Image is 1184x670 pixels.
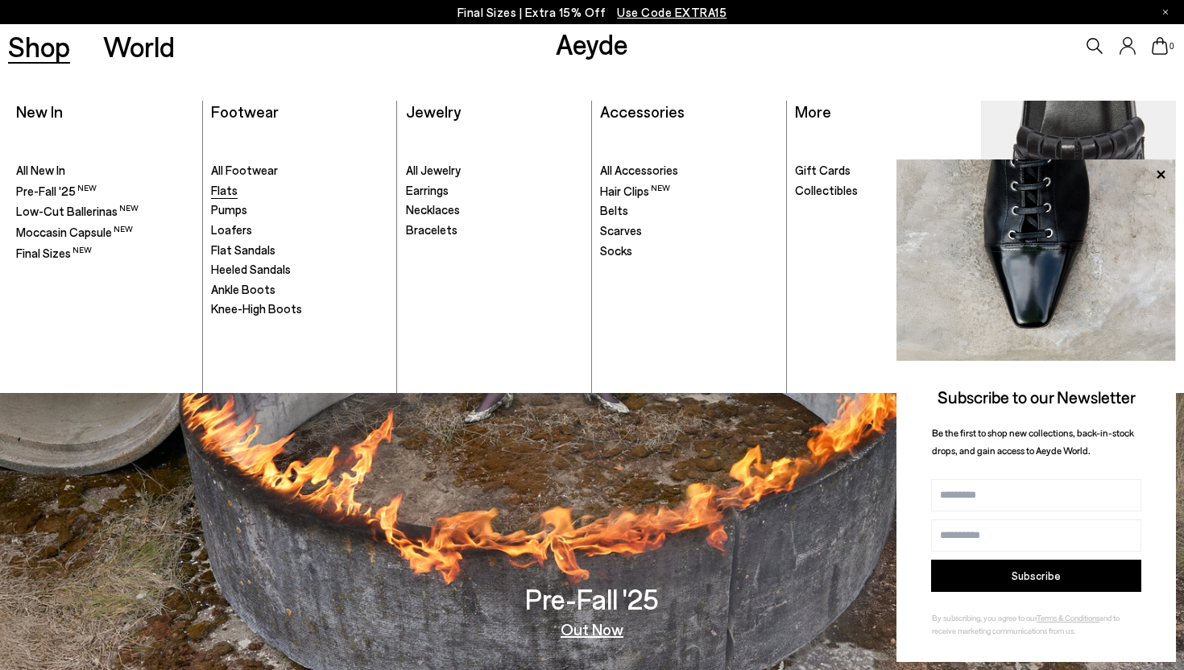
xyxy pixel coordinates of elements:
a: Terms & Conditions [1037,613,1099,622]
span: All Jewelry [406,163,461,177]
span: Loafers [211,222,252,237]
a: Pumps [211,202,388,218]
a: Accessories [600,101,685,121]
a: Jewelry [406,101,461,121]
span: Ankle Boots [211,282,275,296]
a: Knee-High Boots [211,301,388,317]
a: Low-Cut Ballerinas [16,203,193,220]
a: Socks [600,243,777,259]
a: Collectibles [795,183,973,199]
span: Pumps [211,202,247,217]
span: All Accessories [600,163,678,177]
p: Final Sizes | Extra 15% Off [457,2,727,23]
a: Hair Clips [600,183,777,200]
a: Ankle Boots [211,282,388,298]
span: Pre-Fall '25 [16,184,97,198]
span: Final Sizes [16,246,92,260]
a: All New In [16,163,193,179]
a: World [103,32,175,60]
a: Aeyde [556,27,628,60]
span: Socks [600,243,632,258]
a: New In [16,101,63,121]
a: Bracelets [406,222,583,238]
span: 0 [1168,42,1176,51]
span: Necklaces [406,202,460,217]
a: Belts [600,203,777,219]
span: Bracelets [406,222,457,237]
a: Earrings [406,183,583,199]
span: Gift Cards [795,163,851,177]
a: Necklaces [406,202,583,218]
a: More [795,101,831,121]
span: Knee-High Boots [211,301,302,316]
a: Flats [211,183,388,199]
span: Navigate to /collections/ss25-final-sizes [617,5,727,19]
a: Scarves [600,223,777,239]
span: By subscribing, you agree to our [932,613,1037,622]
a: All Footwear [211,163,388,179]
span: Belts [600,203,628,217]
span: Heeled Sandals [211,262,291,276]
span: Flats [211,183,238,197]
span: Low-Cut Ballerinas [16,204,139,218]
button: Subscribe [931,560,1141,592]
a: All Accessories [600,163,777,179]
span: All New In [16,163,65,177]
span: Subscribe to our Newsletter [938,387,1136,407]
img: Mobile_e6eede4d-78b8-4bd1-ae2a-4197e375e133_900x.jpg [982,101,1176,385]
a: Gift Cards [795,163,973,179]
span: Moccasin Capsule [16,225,133,239]
a: Heeled Sandals [211,262,388,278]
span: Be the first to shop new collections, back-in-stock drops, and gain access to Aeyde World. [932,427,1134,457]
a: Pre-Fall '25 [16,183,193,200]
a: Moccasin Capsule [982,101,1176,385]
a: Flat Sandals [211,242,388,258]
a: Out Now [561,621,623,637]
span: Hair Clips [600,184,670,198]
a: Loafers [211,222,388,238]
a: Moccasin Capsule [16,224,193,241]
span: Earrings [406,183,449,197]
a: Shop [8,32,70,60]
a: 0 [1152,37,1168,55]
span: All Footwear [211,163,278,177]
h3: Pre-Fall '25 [525,585,659,613]
a: Footwear [211,101,279,121]
span: Collectibles [795,183,858,197]
span: Scarves [600,223,642,238]
span: Flat Sandals [211,242,275,257]
img: ca3f721fb6ff708a270709c41d776025.jpg [896,159,1176,361]
a: All Jewelry [406,163,583,179]
a: Final Sizes [16,245,193,262]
